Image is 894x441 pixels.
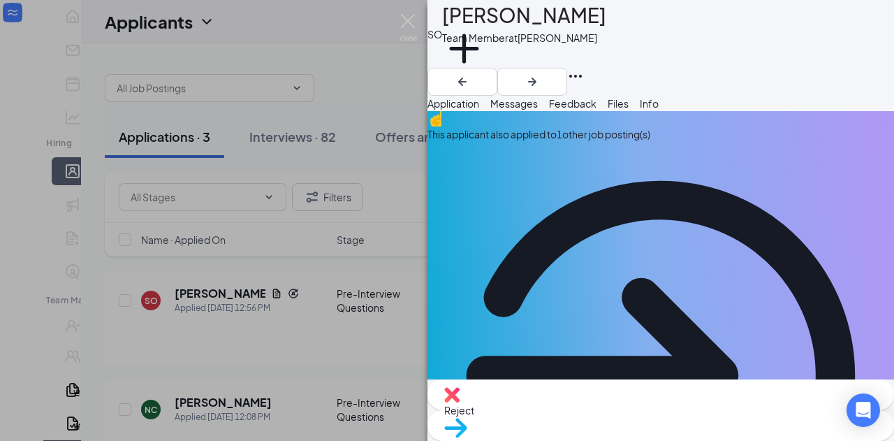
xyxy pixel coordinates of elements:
[847,393,880,427] div: Open Intercom Messenger
[442,27,486,86] button: PlusAdd a tag
[454,73,471,90] svg: ArrowLeftNew
[640,97,659,110] span: Info
[567,68,584,85] svg: Ellipses
[490,97,538,110] span: Messages
[524,73,541,90] svg: ArrowRight
[497,68,567,96] button: ArrowRight
[608,97,629,110] span: Files
[427,27,442,42] div: SO
[427,97,479,110] span: Application
[427,126,894,142] div: This applicant also applied to 1 other job posting(s)
[549,97,596,110] span: Feedback
[444,404,474,417] span: Reject
[442,31,606,45] div: Team Member at [PERSON_NAME]
[427,68,497,96] button: ArrowLeftNew
[442,27,486,71] svg: Plus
